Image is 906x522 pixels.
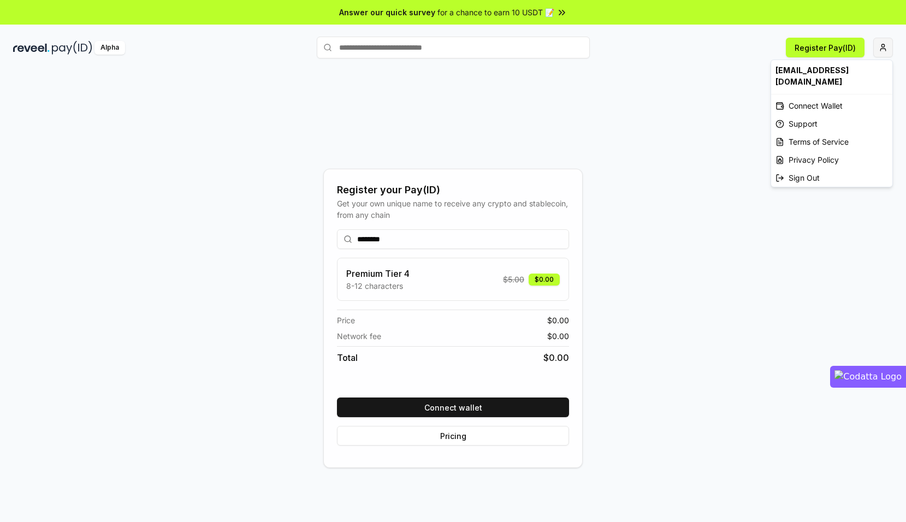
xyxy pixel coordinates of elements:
[771,133,892,151] a: Terms of Service
[771,169,892,187] div: Sign Out
[771,115,892,133] a: Support
[771,97,892,115] div: Connect Wallet
[771,60,892,92] div: [EMAIL_ADDRESS][DOMAIN_NAME]
[771,151,892,169] a: Privacy Policy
